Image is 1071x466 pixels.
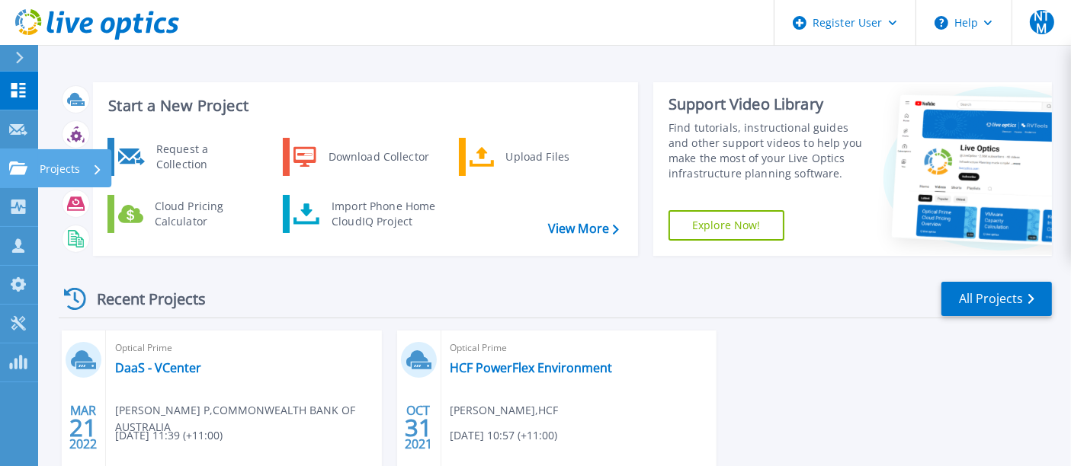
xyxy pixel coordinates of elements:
span: [DATE] 11:39 (+11:00) [115,427,223,444]
a: Request a Collection [107,138,264,176]
div: Upload Files [499,142,611,172]
span: 31 [405,421,432,434]
div: MAR 2022 [69,400,98,455]
span: [PERSON_NAME] P , COMMONWEALTH BANK OF AUSTRALIA [115,402,382,436]
a: Explore Now! [669,210,784,241]
span: 21 [69,421,97,434]
div: Cloud Pricing Calculator [147,199,260,229]
div: Request a Collection [149,142,260,172]
h3: Start a New Project [108,97,618,114]
span: Optical Prime [451,340,708,356]
div: OCT 2021 [404,400,433,455]
span: NTM [1030,10,1054,34]
a: Cloud Pricing Calculator [107,195,264,233]
div: Import Phone Home CloudIQ Project [324,199,443,229]
p: Projects [40,149,80,189]
a: All Projects [941,282,1052,316]
div: Find tutorials, instructional guides and other support videos to help you make the most of your L... [669,120,867,181]
a: DaaS - VCenter [115,360,201,375]
a: View More [548,222,619,236]
span: Optical Prime [115,340,373,356]
div: Recent Projects [59,280,226,318]
span: [DATE] 10:57 (+11:00) [451,427,558,444]
div: Download Collector [321,142,436,172]
a: HCF PowerFlex Environment [451,360,613,375]
a: Upload Files [459,138,615,176]
div: Support Video Library [669,94,867,114]
span: [PERSON_NAME] , HCF [451,402,559,419]
a: Download Collector [283,138,439,176]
